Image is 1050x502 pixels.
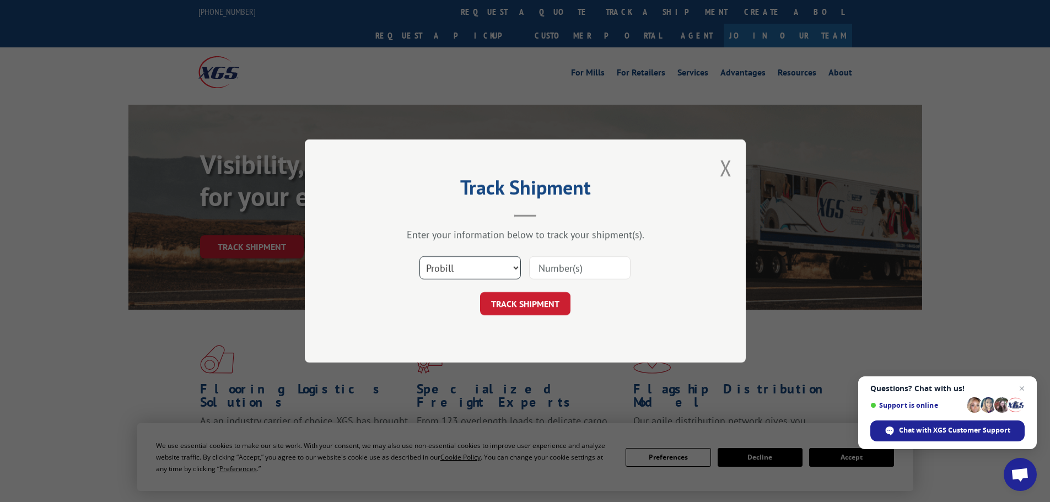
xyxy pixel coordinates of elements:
[870,384,1025,393] span: Questions? Chat with us!
[720,153,732,182] button: Close modal
[899,425,1010,435] span: Chat with XGS Customer Support
[480,292,570,315] button: TRACK SHIPMENT
[529,256,631,279] input: Number(s)
[870,401,963,409] span: Support is online
[1004,458,1037,491] a: Open chat
[360,180,691,201] h2: Track Shipment
[870,420,1025,441] span: Chat with XGS Customer Support
[360,228,691,241] div: Enter your information below to track your shipment(s).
